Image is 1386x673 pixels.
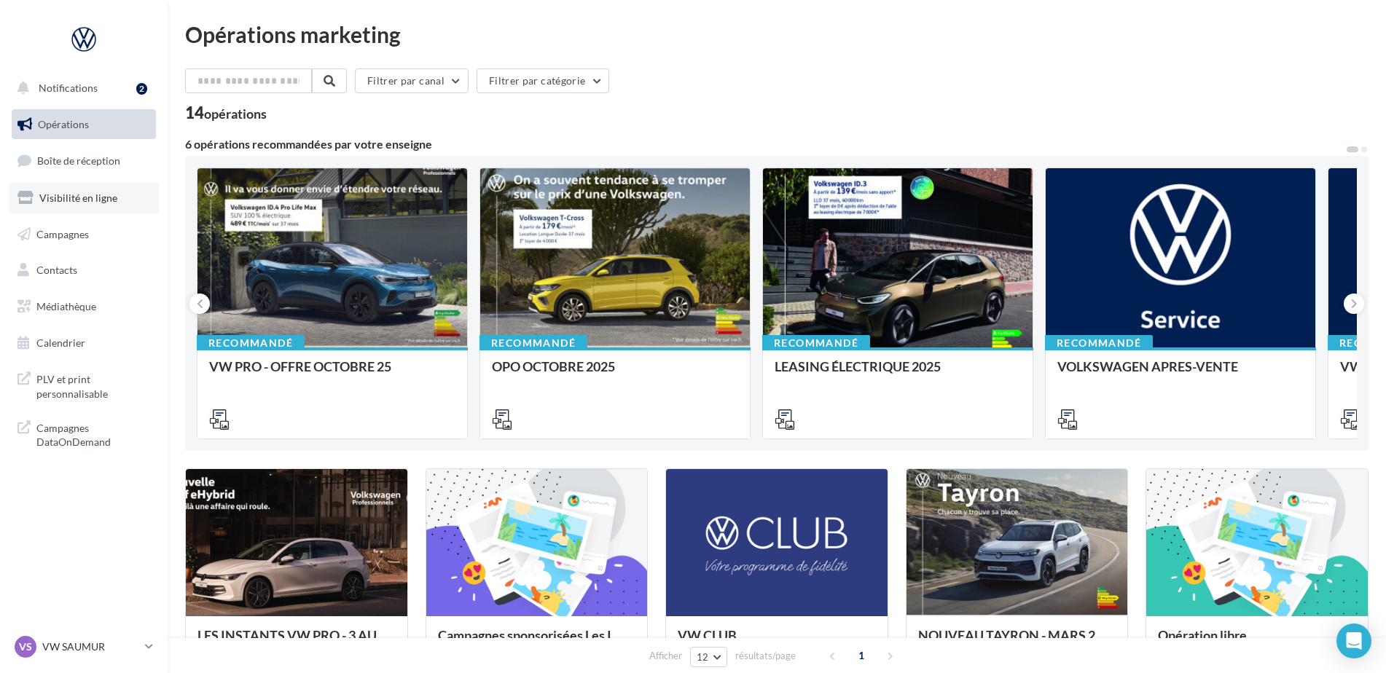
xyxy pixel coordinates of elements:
span: Campagnes [36,227,89,240]
a: Campagnes [9,219,159,250]
a: Boîte de réception [9,145,159,176]
div: Recommandé [762,335,870,351]
span: 1 [850,644,873,667]
button: Filtrer par catégorie [477,68,609,93]
div: Recommandé [197,335,305,351]
span: résultats/page [735,649,796,663]
span: PLV et print personnalisable [36,369,150,401]
span: Calendrier [36,336,85,349]
div: LEASING ÉLECTRIQUE 2025 [775,359,1021,388]
span: Campagnes DataOnDemand [36,418,150,449]
div: Campagnes sponsorisées Les Instants VW Octobre [438,628,636,657]
span: Visibilité en ligne [39,192,117,204]
span: Afficher [649,649,682,663]
div: VOLKSWAGEN APRES-VENTE [1057,359,1304,388]
span: Médiathèque [36,300,96,312]
div: 2 [136,83,147,95]
div: 14 [185,105,267,121]
a: Visibilité en ligne [9,183,159,213]
div: NOUVEAU TAYRON - MARS 2025 [918,628,1116,657]
div: opérations [204,107,267,120]
span: Opérations [38,118,89,130]
div: Recommandé [1045,335,1153,351]
p: VW SAUMUR [42,639,139,654]
a: Contacts [9,255,159,286]
span: Contacts [36,264,77,276]
div: VW PRO - OFFRE OCTOBRE 25 [209,359,455,388]
a: PLV et print personnalisable [9,363,159,406]
button: Notifications 2 [9,73,153,103]
button: 12 [690,647,727,667]
a: VS VW SAUMUR [12,633,156,661]
span: VS [19,639,32,654]
div: 6 opérations recommandées par votre enseigne [185,138,1345,150]
a: Calendrier [9,328,159,358]
button: Filtrer par canal [355,68,469,93]
div: Opérations marketing [185,23,1369,45]
div: LES INSTANTS VW PRO - 3 AU [DATE] [197,628,396,657]
a: Médiathèque [9,291,159,322]
div: Open Intercom Messenger [1336,623,1371,658]
a: Campagnes DataOnDemand [9,412,159,455]
a: Opérations [9,109,159,140]
div: VW CLUB [678,628,876,657]
div: Opération libre [1158,628,1356,657]
div: Recommandé [479,335,587,351]
div: OPO OCTOBRE 2025 [492,359,738,388]
span: Notifications [39,82,98,94]
span: Boîte de réception [37,154,120,167]
span: 12 [697,651,709,663]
